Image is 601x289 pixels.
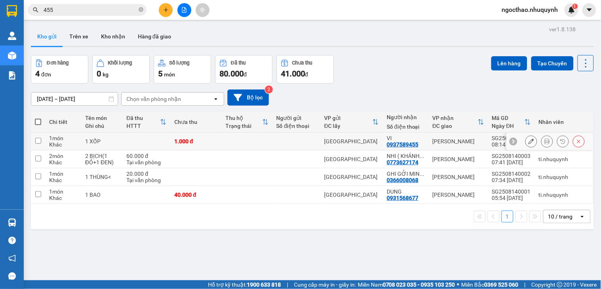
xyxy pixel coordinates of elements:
div: 1 món [49,135,77,141]
div: Chọn văn phòng nhận [126,95,181,103]
div: Khác [49,177,77,183]
div: [GEOGRAPHIC_DATA] [324,138,379,144]
span: aim [200,7,205,13]
span: Miền Nam [358,280,455,289]
div: Trạng thái [225,123,262,129]
strong: 1900 633 818 [247,281,281,288]
div: [GEOGRAPHIC_DATA] [324,174,379,180]
div: 1 THÙNG< [85,174,118,180]
span: Miền Bắc [462,280,519,289]
div: 07:41 [DATE] [492,159,531,165]
button: plus [159,3,173,17]
div: 05:54 [DATE] [492,195,531,201]
span: 80.000 [219,69,244,78]
div: 1 món [49,188,77,195]
div: Tại văn phòng [126,177,166,183]
div: Người nhận [387,114,425,120]
button: Bộ lọc [227,89,269,106]
div: [GEOGRAPHIC_DATA] [324,156,379,162]
span: 41.000 [281,69,305,78]
div: 20.000 đ [126,171,166,177]
button: 1 [502,211,513,222]
sup: 1 [572,4,578,9]
div: 1 XỐP [85,138,118,144]
span: close-circle [139,7,143,12]
span: đ [244,71,247,78]
span: 0 [97,69,101,78]
span: ... [420,153,424,159]
div: 07:34 [DATE] [492,177,531,183]
div: 2 BỊCH(1 ĐỎ+1 ĐEN) [85,153,118,165]
div: 08:14 [DATE] [492,141,531,148]
span: Cung cấp máy in - giấy in: [294,280,356,289]
div: ti.nhuquynh [539,174,589,180]
div: 0773627174 [387,159,418,165]
span: caret-down [586,6,593,13]
span: plus [163,7,169,13]
div: Chưa thu [292,60,313,66]
span: search [33,7,38,13]
span: Hỗ trợ kỹ thuật: [208,280,281,289]
span: copyright [557,282,563,287]
div: [PERSON_NAME] [433,138,484,144]
div: Sửa đơn hàng [525,135,537,147]
span: notification [8,255,16,262]
svg: open [213,96,219,102]
div: NHI ( KHÁNH NHƠN ) [387,153,425,159]
img: warehouse-icon [8,51,16,60]
div: [PERSON_NAME] [433,174,484,180]
button: aim [196,3,210,17]
img: warehouse-icon [8,219,16,227]
span: 5 [158,69,162,78]
button: Đơn hàng4đơn [31,55,88,84]
div: VP gửi [324,115,373,121]
div: 1 BAO [85,192,118,198]
span: 4 [35,69,40,78]
div: ti.nhuquynh [539,192,589,198]
button: Số lượng5món [154,55,211,84]
th: Toggle SortBy [429,112,488,133]
span: ⚪️ [457,283,460,286]
span: món [164,71,175,78]
span: ngocthao.nhuquynh [496,5,565,15]
div: Khác [49,159,77,165]
button: caret-down [582,3,596,17]
img: logo-vxr [7,5,17,17]
span: close-circle [139,6,143,14]
span: | [287,280,288,289]
div: 10 / trang [548,213,573,221]
div: Ghi chú [85,123,118,129]
span: | [525,280,526,289]
svg: open [579,213,586,220]
span: message [8,272,16,280]
div: 0366008068 [387,177,418,183]
span: đơn [41,71,51,78]
div: DUNG [387,188,425,195]
div: Ngày ĐH [492,123,525,129]
div: Đã thu [126,115,160,121]
div: Người gửi [277,115,317,121]
div: ĐC lấy [324,123,373,129]
div: Khối lượng [108,60,132,66]
th: Toggle SortBy [321,112,383,133]
input: Select a date range. [31,93,118,105]
button: Chưa thu41.000đ [277,55,334,84]
strong: 0369 525 060 [485,281,519,288]
div: VI [387,135,425,141]
div: ĐC giao [433,123,478,129]
span: ... [420,171,424,177]
div: Đơn hàng [47,60,69,66]
div: ver 1.8.138 [549,25,576,34]
button: Khối lượng0kg [92,55,150,84]
div: 0931568677 [387,195,418,201]
div: Đã thu [231,60,246,66]
div: 0937589455 [387,141,418,148]
div: 60.000 đ [126,153,166,159]
button: Đã thu80.000đ [215,55,273,84]
div: Khác [49,195,77,201]
th: Toggle SortBy [221,112,273,133]
button: Trên xe [63,27,95,46]
div: 1 món [49,171,77,177]
button: Hàng đã giao [132,27,177,46]
div: VP nhận [433,115,478,121]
